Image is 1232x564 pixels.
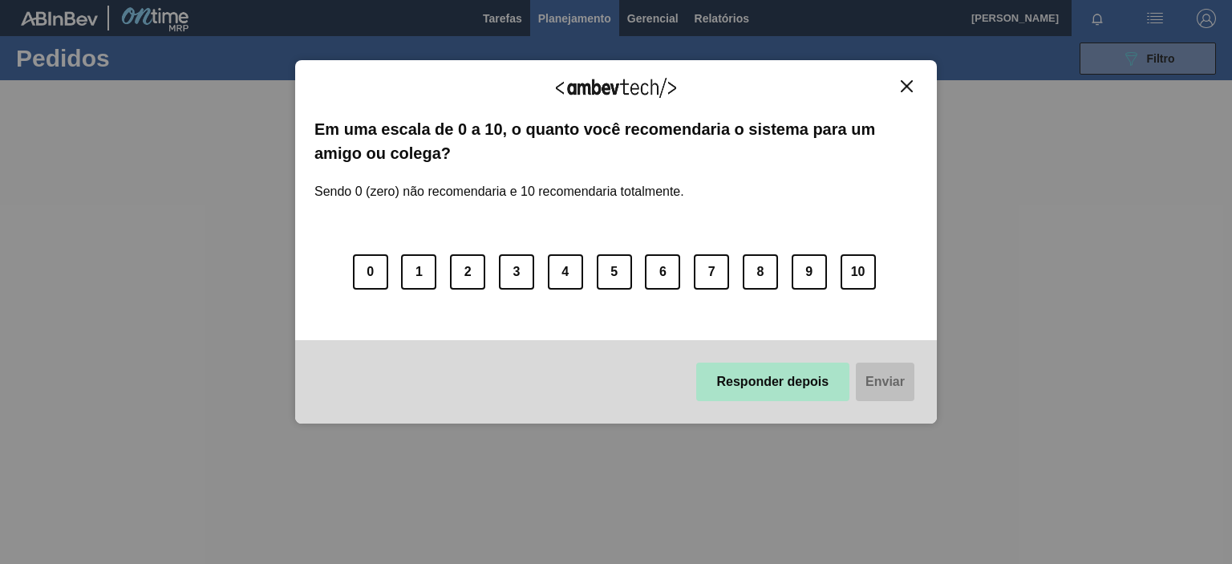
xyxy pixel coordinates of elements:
[841,254,876,290] button: 10
[792,254,827,290] button: 9
[314,165,684,199] label: Sendo 0 (zero) não recomendaria e 10 recomendaria totalmente.
[597,254,632,290] button: 5
[556,78,676,98] img: Logo Ambevtech
[499,254,534,290] button: 3
[896,79,918,93] button: Close
[450,254,485,290] button: 2
[645,254,680,290] button: 6
[548,254,583,290] button: 4
[743,254,778,290] button: 8
[314,117,918,166] label: Em uma escala de 0 a 10, o quanto você recomendaria o sistema para um amigo ou colega?
[401,254,436,290] button: 1
[694,254,729,290] button: 7
[353,254,388,290] button: 0
[696,363,850,401] button: Responder depois
[901,80,913,92] img: Close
